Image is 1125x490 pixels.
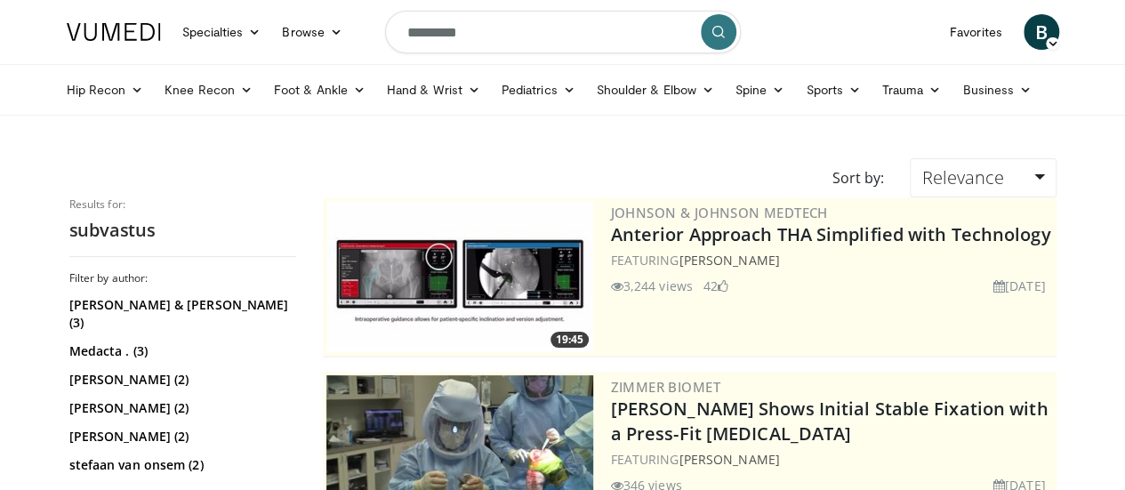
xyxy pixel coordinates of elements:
[993,277,1046,295] li: [DATE]
[69,428,292,446] a: [PERSON_NAME] (2)
[586,72,725,108] a: Shoulder & Elbow
[939,14,1013,50] a: Favorites
[376,72,491,108] a: Hand & Wrist
[69,399,292,417] a: [PERSON_NAME] (2)
[703,277,728,295] li: 42
[69,197,296,212] p: Results for:
[69,271,296,285] h3: Filter by author:
[1024,14,1059,50] a: B
[263,72,376,108] a: Foot & Ankle
[795,72,872,108] a: Sports
[679,252,779,269] a: [PERSON_NAME]
[611,251,1053,269] div: FEATURING
[952,72,1042,108] a: Business
[921,165,1003,189] span: Relevance
[271,14,353,50] a: Browse
[611,450,1053,469] div: FEATURING
[611,397,1049,446] a: [PERSON_NAME] Shows Initial Stable Fixation with a Press-Fit [MEDICAL_DATA]
[491,72,586,108] a: Pediatrics
[69,342,292,360] a: Medacta . (3)
[69,296,292,332] a: [PERSON_NAME] & [PERSON_NAME] (3)
[385,11,741,53] input: Search topics, interventions
[326,201,593,352] a: 19:45
[872,72,952,108] a: Trauma
[611,222,1051,246] a: Anterior Approach THA Simplified with Technology
[679,451,779,468] a: [PERSON_NAME]
[154,72,263,108] a: Knee Recon
[172,14,272,50] a: Specialties
[611,204,828,221] a: Johnson & Johnson MedTech
[818,158,896,197] div: Sort by:
[67,23,161,41] img: VuMedi Logo
[611,277,693,295] li: 3,244 views
[69,371,292,389] a: [PERSON_NAME] (2)
[69,219,296,242] h2: subvastus
[550,332,589,348] span: 19:45
[910,158,1056,197] a: Relevance
[56,72,155,108] a: Hip Recon
[725,72,795,108] a: Spine
[611,378,720,396] a: Zimmer Biomet
[326,201,593,352] img: 06bb1c17-1231-4454-8f12-6191b0b3b81a.300x170_q85_crop-smart_upscale.jpg
[69,456,292,474] a: stefaan van onsem (2)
